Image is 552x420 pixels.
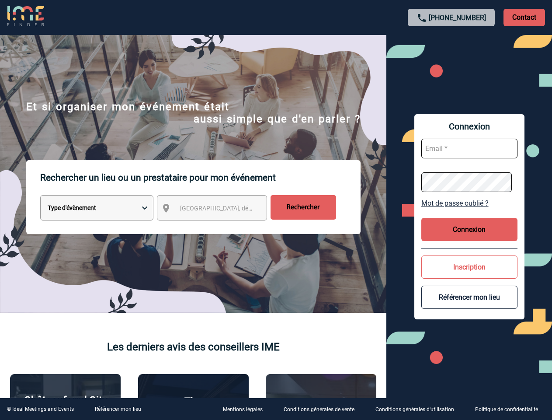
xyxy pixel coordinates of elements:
img: call-24-px.png [417,13,427,23]
a: Référencer mon lieu [95,406,141,412]
button: Inscription [421,255,517,279]
a: [PHONE_NUMBER] [429,14,486,22]
a: Mentions légales [216,405,277,413]
input: Rechercher [271,195,336,220]
a: Conditions générales d'utilisation [368,405,468,413]
p: The [GEOGRAPHIC_DATA] [143,395,244,420]
p: Conditions générales de vente [284,407,354,413]
p: Rechercher un lieu ou un prestataire pour mon événement [40,160,361,195]
span: [GEOGRAPHIC_DATA], département, région... [180,205,302,212]
p: Conditions générales d'utilisation [375,407,454,413]
a: Conditions générales de vente [277,405,368,413]
p: Contact [503,9,545,26]
div: © Ideal Meetings and Events [7,406,74,412]
p: Agence 2ISD [291,396,351,409]
p: Politique de confidentialité [475,407,538,413]
p: Châteauform' City [GEOGRAPHIC_DATA] [15,394,116,419]
button: Référencer mon lieu [421,286,517,309]
a: Politique de confidentialité [468,405,552,413]
p: Mentions légales [223,407,263,413]
button: Connexion [421,218,517,241]
a: Mot de passe oublié ? [421,199,517,207]
span: Connexion [421,121,517,132]
input: Email * [421,139,517,158]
